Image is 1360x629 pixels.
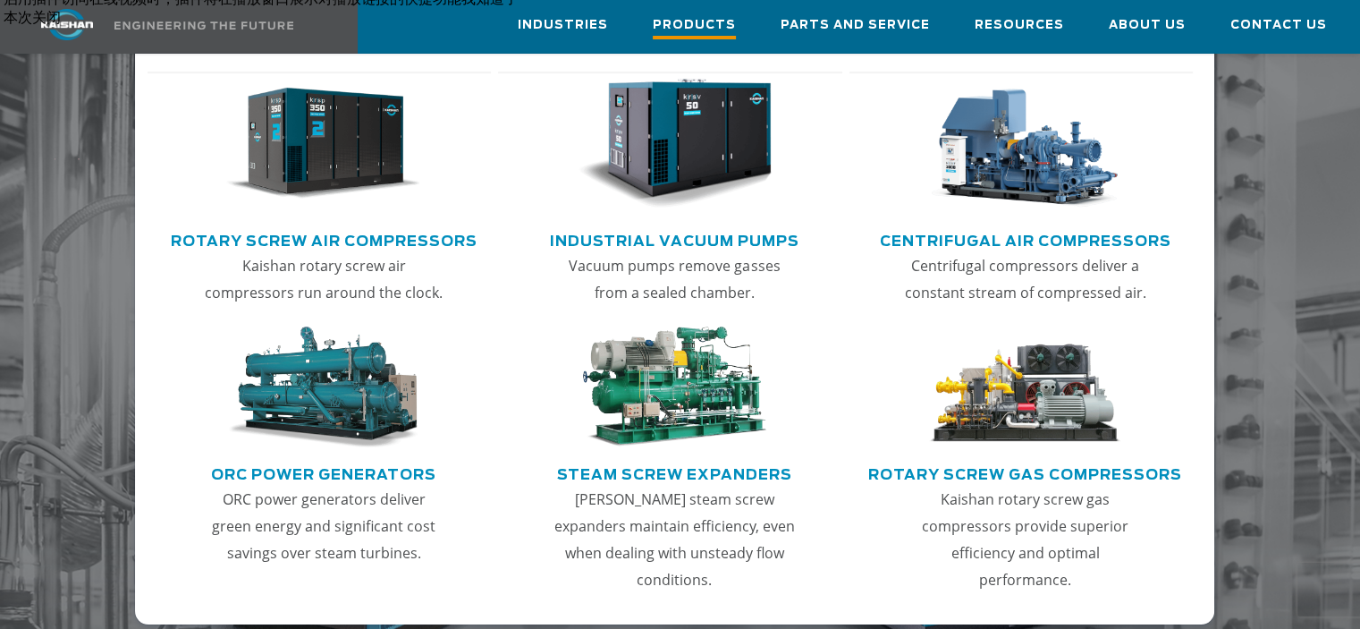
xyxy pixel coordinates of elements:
a: Resources [975,1,1064,49]
span: About Us [1109,15,1186,36]
p: Vacuum pumps remove gasses from a sealed chamber. [553,252,795,306]
a: Products [653,1,736,53]
p: Centrifugal compressors deliver a constant stream of compressed air. [905,252,1146,306]
a: Steam Screw Expanders [557,459,792,486]
a: Centrifugal Air Compressors [880,225,1171,252]
img: thumb-Centrifugal-Air-Compressors [928,79,1122,209]
p: ORC power generators deliver green energy and significant cost savings over steam turbines. [203,486,444,566]
img: thumb-ORC-Power-Generators [226,327,420,447]
img: thumb-Rotary-Screw-Air-Compressors [226,79,420,209]
a: Rotary Screw Air Compressors [171,225,477,252]
span: Industries [518,15,608,36]
img: thumb-Steam-Screw-Expanders [578,327,772,447]
span: Resources [975,15,1064,36]
img: thumb-Industrial-Vacuum-Pumps [578,79,772,209]
h1: Kaishan systems [65,159,1295,310]
a: Industries [518,1,608,49]
p: Kaishan rotary screw gas compressors provide superior efficiency and optimal performance. [905,486,1146,593]
a: Parts and Service [781,1,930,49]
a: Rotary Screw Gas Compressors [868,459,1182,486]
a: Industrial Vacuum Pumps [550,225,799,252]
p: [PERSON_NAME] steam screw expanders maintain efficiency, even when dealing with unsteady flow con... [553,486,795,593]
img: thumb-Rotary-Screw-Gas-Compressors [928,327,1122,447]
span: Products [653,15,736,39]
a: Contact Us [1230,1,1327,49]
span: Contact Us [1230,15,1327,36]
span: Parts and Service [781,15,930,36]
a: ORC Power Generators [211,459,436,486]
a: About Us [1109,1,1186,49]
p: Kaishan rotary screw air compressors run around the clock. [203,252,444,306]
